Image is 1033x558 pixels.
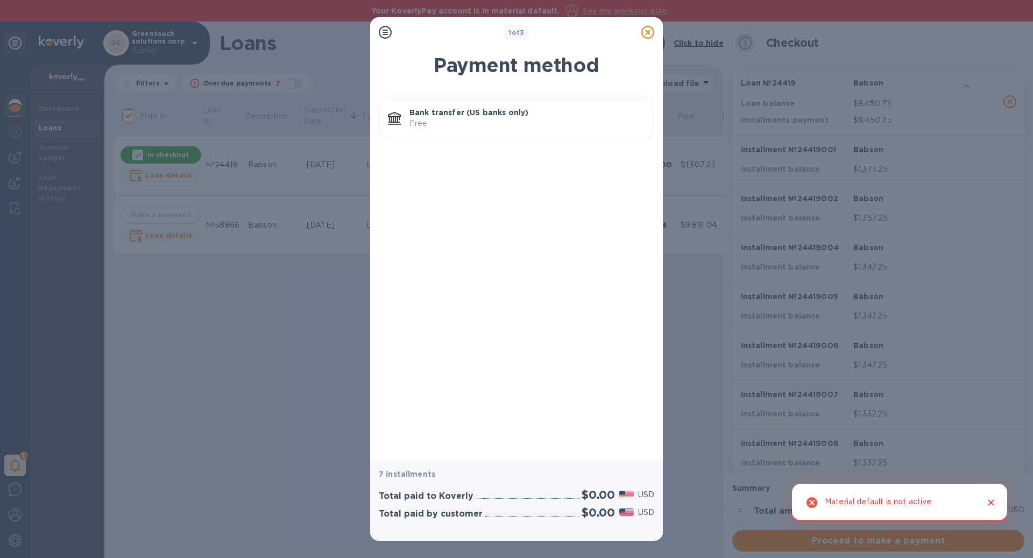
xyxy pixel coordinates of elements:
[379,491,473,502] h3: Total paid to Koverly
[984,496,998,510] button: Close
[638,489,654,500] p: USD
[619,491,634,498] img: USD
[619,508,634,516] img: USD
[379,469,654,479] p: 7 installments
[582,488,615,502] h2: $0.00
[638,507,654,518] p: USD
[508,29,525,37] b: of 3
[508,29,511,37] span: 1
[409,118,645,129] p: Free
[582,506,615,519] h2: $0.00
[379,509,483,519] h3: Total paid by customer
[409,107,645,118] p: Bank transfer (US banks only)
[825,492,932,513] div: Material default is not active
[379,54,654,76] h1: Payment method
